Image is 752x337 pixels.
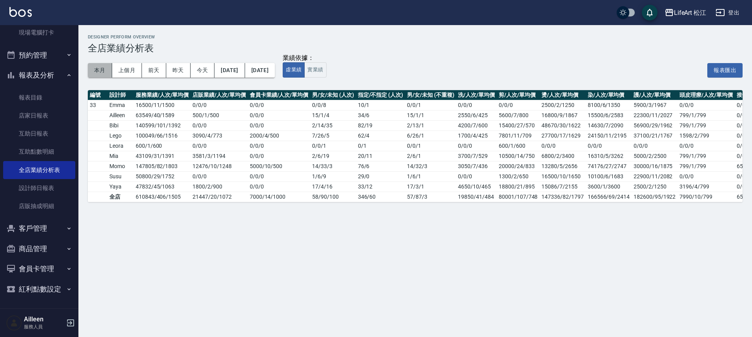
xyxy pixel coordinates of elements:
a: 設計師日報表 [3,179,75,197]
td: 500 / 1 / 500 [191,110,247,120]
td: 3700/7/529 [456,151,497,161]
td: 2 / 6 / 19 [310,151,356,161]
td: 20 / 11 [356,151,405,161]
td: 0/0/0 [456,171,497,181]
td: 1 / 6 / 1 [405,171,456,181]
td: 50800 / 29 / 1752 [134,171,191,181]
td: 30000/16/1875 [632,161,678,171]
td: 3600/1/3600 [586,181,632,192]
td: 2 / 14 / 35 [310,120,356,130]
h5: Ailleen [24,315,64,323]
button: 商品管理 [3,239,75,259]
button: LifeArt 松江 [661,5,710,21]
th: 護/人次/單均價 [632,90,678,100]
td: 27700/17/1629 [539,130,585,141]
button: save [642,5,658,20]
td: 0 / 0 / 1 [405,141,456,151]
td: 58 / 90 / 100 [310,192,356,202]
td: 6 / 26 / 1 [405,130,456,141]
td: Yaya [107,181,134,192]
td: 43109 / 31 / 1391 [134,151,191,161]
td: 346 / 60 [356,192,405,202]
td: 0 / 0 / 0 [248,100,310,110]
td: 33 [88,100,107,110]
td: 57 / 87 / 3 [405,192,456,202]
td: 0/0/0 [456,100,497,110]
td: Mia [107,151,134,161]
td: 0 / 0 / 0 [248,120,310,130]
td: 2 / 6 / 1 [405,151,456,161]
td: 33 / 12 [356,181,405,192]
td: 15 / 1 / 1 [405,110,456,120]
td: 0/0/0 [456,141,497,151]
td: 4200/7/600 [456,120,497,130]
td: 182600/95/1922 [632,192,678,202]
a: 報表匯出 [707,66,743,73]
td: 0/0/0 [678,100,734,110]
td: Lego [107,130,134,141]
td: Emma [107,100,134,110]
td: 76 / 6 [356,161,405,171]
td: 29 / 0 [356,171,405,181]
th: 洗/人次/單均價 [456,90,497,100]
td: 5000 / 10 / 500 [248,161,310,171]
td: 6800/2/3400 [539,151,585,161]
td: 600 / 1 / 600 [134,141,191,151]
img: Logo [9,7,32,17]
td: 1700/4/425 [456,130,497,141]
td: 5600/7/800 [497,110,539,120]
td: 0 / 0 / 1 [310,141,356,151]
th: 會員卡業績/人次/單均價 [248,90,310,100]
td: 0 / 0 / 0 [248,141,310,151]
td: 47832 / 45 / 1063 [134,181,191,192]
th: 店販業績/人次/單均價 [191,90,247,100]
td: 16500 / 11 / 1500 [134,100,191,110]
div: LifeArt 松江 [674,8,707,18]
td: 10100/6/1683 [586,171,632,181]
td: 16310/5/3262 [586,151,632,161]
td: 20000/24/833 [497,161,539,171]
button: [DATE] [214,63,245,78]
td: 14630/7/2090 [586,120,632,130]
td: 2 / 13 / 1 [405,120,456,130]
button: 本月 [88,63,112,78]
td: 1 / 6 / 9 [310,171,356,181]
td: 34 / 6 [356,110,405,120]
td: 2500/2/1250 [632,181,678,192]
h3: 全店業績分析表 [88,43,743,54]
td: 7 / 26 / 5 [310,130,356,141]
th: 編號 [88,90,107,100]
td: 2550/6/425 [456,110,497,120]
td: 82 / 19 [356,120,405,130]
button: 上個月 [112,63,142,78]
img: Person [6,315,22,331]
button: 登出 [712,5,743,20]
button: 客戶管理 [3,218,75,239]
td: 3581 / 3 / 1194 [191,151,247,161]
td: 48670/30/1622 [539,120,585,130]
a: 現場電腦打卡 [3,24,75,42]
td: 4650/10/465 [456,181,497,192]
th: 染/人次/單均價 [586,90,632,100]
button: 實業績 [304,62,326,78]
button: 紅利點數設定 [3,279,75,299]
td: 0/0/0 [632,141,678,151]
a: 互助點數明細 [3,143,75,161]
td: 1598/2/799 [678,130,734,141]
td: 0/0/0 [497,100,539,110]
td: 600/1/600 [497,141,539,151]
td: 610843 / 406 / 1505 [134,192,191,202]
td: 147336/82/1797 [539,192,585,202]
a: 報表目錄 [3,89,75,107]
td: 74176/27/2747 [586,161,632,171]
td: 0 / 0 / 0 [248,151,310,161]
button: 虛業績 [283,62,305,78]
td: Ailleen [107,110,134,120]
td: 全店 [107,192,134,202]
td: 0 / 0 / 8 [310,100,356,110]
th: 剪/人次/單均價 [497,90,539,100]
td: 17 / 4 / 16 [310,181,356,192]
td: 100049 / 66 / 1516 [134,130,191,141]
td: 799/1/799 [678,151,734,161]
th: 男/女/未知 (人次) [310,90,356,100]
